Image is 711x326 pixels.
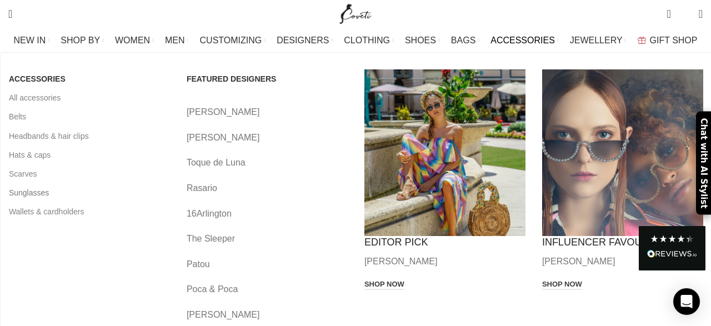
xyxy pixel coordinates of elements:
a: ACCESSORIES [490,29,559,52]
a: Rasario [187,181,348,195]
span: DESIGNERS [277,35,329,46]
a: Scarves [9,164,170,183]
span: BAGS [451,35,475,46]
a: Hats & caps [9,146,170,164]
a: Site logo [337,8,374,18]
span: ACCESSORIES [9,74,66,84]
span: JEWELLERY [570,35,623,46]
span: CLOTHING [344,35,390,46]
a: The Sleeper [187,232,348,246]
div: Main navigation [3,29,708,52]
span: FEATURED DESIGNERS [187,74,277,84]
p: [PERSON_NAME] [364,254,525,269]
a: CLOTHING [344,29,394,52]
a: SHOP BY [61,29,104,52]
span: 0 [668,6,676,14]
a: Wallets & cardholders [9,202,170,221]
span: GIFT SHOP [650,35,698,46]
div: My Wishlist [679,3,690,25]
a: Patou [187,257,348,272]
a: Toque de Luna [187,156,348,170]
a: Poca & Poca [187,282,348,297]
a: CUSTOMIZING [200,29,266,52]
div: Read All Reviews [639,226,705,270]
span: NEW IN [14,35,46,46]
span: MEN [165,35,185,46]
div: Read All Reviews [647,248,697,262]
a: [PERSON_NAME] [187,308,348,322]
span: ACCESSORIES [490,35,555,46]
h4: EDITOR PICK [364,236,525,249]
p: [PERSON_NAME] [542,254,703,269]
a: Shop now [364,280,404,290]
a: [PERSON_NAME] [187,131,348,145]
span: CUSTOMIZING [200,35,262,46]
a: Search [3,3,18,25]
h4: INFLUENCER FAVOURITES [542,236,703,249]
span: SHOES [405,35,436,46]
a: DESIGNERS [277,29,333,52]
span: SHOP BY [61,35,100,46]
a: [PERSON_NAME] [187,105,348,119]
img: GiftBag [638,37,646,44]
span: 0 [682,11,690,19]
a: Banner link [364,69,525,236]
a: Banner link [542,69,703,236]
span: WOMEN [115,35,150,46]
a: SHOES [405,29,440,52]
div: 4.28 Stars [650,234,694,243]
a: 16Arlington [187,207,348,221]
a: Shop now [542,280,582,290]
a: All accessories [9,88,170,107]
img: REVIEWS.io [647,250,697,258]
a: Belts [9,107,170,126]
a: MEN [165,29,188,52]
a: BAGS [451,29,479,52]
a: JEWELLERY [570,29,627,52]
a: Headbands & hair clips [9,127,170,146]
a: Sunglasses [9,183,170,202]
a: WOMEN [115,29,154,52]
a: GIFT SHOP [638,29,698,52]
a: 0 [661,3,676,25]
a: NEW IN [14,29,50,52]
div: Open Intercom Messenger [673,288,700,315]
